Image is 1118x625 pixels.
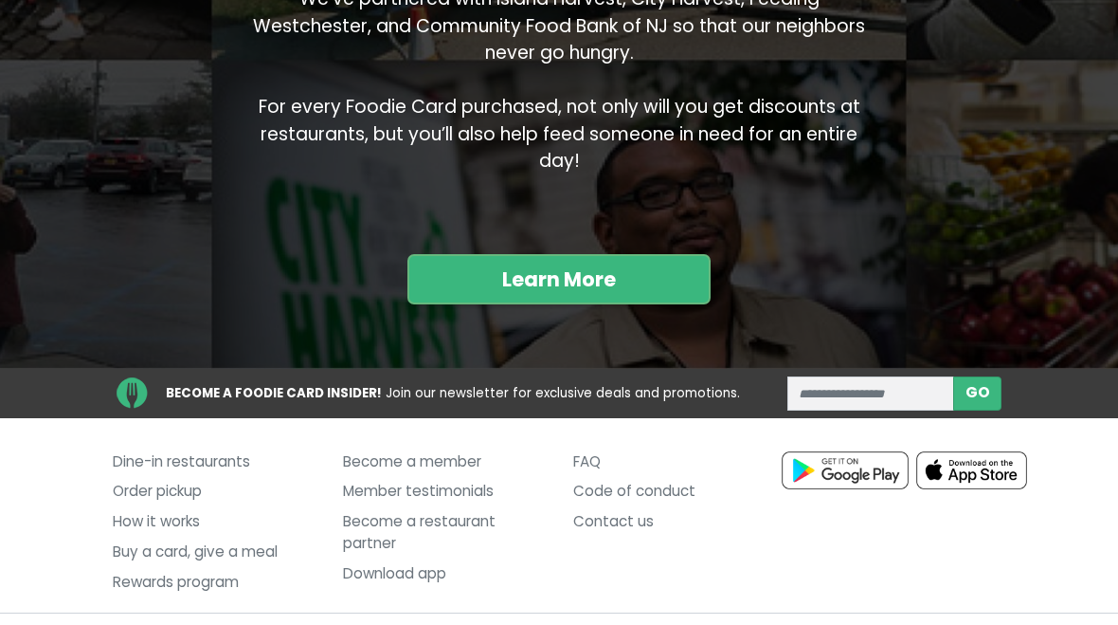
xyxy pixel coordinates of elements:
[787,377,955,411] input: enter email address
[407,254,711,303] a: Learn More
[113,538,315,568] a: Buy a card, give a meal
[113,507,315,538] a: How it works
[573,477,775,507] a: Code of conduct
[166,384,382,402] strong: BECOME A FOODIE CARD INSIDER!
[113,477,315,507] a: Order pickup
[113,568,315,598] a: Rewards program
[573,447,775,477] a: FAQ
[113,447,315,477] a: Dine-in restaurants
[343,559,545,589] a: Download app
[386,384,740,402] span: Join our newsletter for exclusive deals and promotions.
[573,507,775,538] a: Contact us
[953,377,1001,411] button: subscribe
[343,477,545,507] a: Member testimonials
[343,447,545,477] a: Become a member
[343,507,545,560] a: Become a restaurant partner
